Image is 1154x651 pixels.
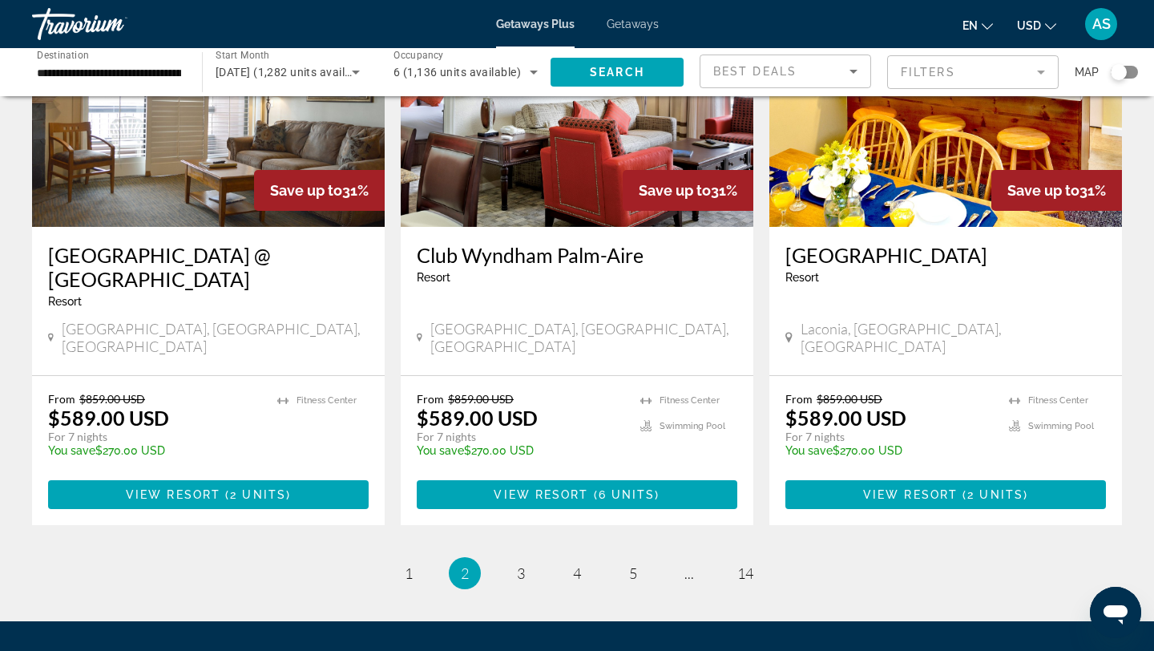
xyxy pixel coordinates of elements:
[785,271,819,284] span: Resort
[417,271,450,284] span: Resort
[684,564,694,582] span: ...
[79,392,145,406] span: $859.00 USD
[967,488,1023,501] span: 2 units
[785,392,813,406] span: From
[962,14,993,37] button: Change language
[660,395,720,406] span: Fitness Center
[589,488,660,501] span: ( )
[254,170,385,211] div: 31%
[785,243,1106,267] a: [GEOGRAPHIC_DATA]
[1075,61,1099,83] span: Map
[216,50,269,61] span: Start Month
[62,320,369,355] span: [GEOGRAPHIC_DATA], [GEOGRAPHIC_DATA], [GEOGRAPHIC_DATA]
[623,170,753,211] div: 31%
[573,564,581,582] span: 4
[48,444,261,457] p: $270.00 USD
[1092,16,1111,32] span: AS
[220,488,291,501] span: ( )
[494,488,588,501] span: View Resort
[1028,395,1088,406] span: Fitness Center
[737,564,753,582] span: 14
[417,392,444,406] span: From
[48,406,169,430] p: $589.00 USD
[660,421,725,431] span: Swimming Pool
[887,55,1059,90] button: Filter
[551,58,684,87] button: Search
[1090,587,1141,638] iframe: Кнопка запуска окна обмена сообщениями
[991,170,1122,211] div: 31%
[417,243,737,267] a: Club Wyndham Palm-Aire
[801,320,1106,355] span: Laconia, [GEOGRAPHIC_DATA], [GEOGRAPHIC_DATA]
[496,18,575,30] a: Getaways Plus
[230,488,286,501] span: 2 units
[417,444,624,457] p: $270.00 USD
[32,557,1122,589] nav: Pagination
[48,392,75,406] span: From
[962,19,978,32] span: en
[599,488,656,501] span: 6 units
[417,430,624,444] p: For 7 nights
[461,564,469,582] span: 2
[785,444,993,457] p: $270.00 USD
[32,3,192,45] a: Travorium
[713,65,797,78] span: Best Deals
[270,182,342,199] span: Save up to
[958,488,1028,501] span: ( )
[448,392,514,406] span: $859.00 USD
[1017,14,1056,37] button: Change currency
[629,564,637,582] span: 5
[817,392,882,406] span: $859.00 USD
[785,480,1106,509] button: View Resort(2 units)
[48,444,95,457] span: You save
[785,406,906,430] p: $589.00 USD
[417,444,464,457] span: You save
[590,66,644,79] span: Search
[1007,182,1079,199] span: Save up to
[405,564,413,582] span: 1
[713,62,857,81] mat-select: Sort by
[48,480,369,509] button: View Resort(2 units)
[517,564,525,582] span: 3
[639,182,711,199] span: Save up to
[430,320,737,355] span: [GEOGRAPHIC_DATA], [GEOGRAPHIC_DATA], [GEOGRAPHIC_DATA]
[48,295,82,308] span: Resort
[863,488,958,501] span: View Resort
[216,66,371,79] span: [DATE] (1,282 units available)
[37,49,89,60] span: Destination
[297,395,357,406] span: Fitness Center
[1017,19,1041,32] span: USD
[393,66,521,79] span: 6 (1,136 units available)
[785,430,993,444] p: For 7 nights
[393,50,444,61] span: Occupancy
[126,488,220,501] span: View Resort
[417,480,737,509] button: View Resort(6 units)
[48,430,261,444] p: For 7 nights
[1080,7,1122,41] button: User Menu
[417,406,538,430] p: $589.00 USD
[1028,421,1094,431] span: Swimming Pool
[48,243,369,291] a: [GEOGRAPHIC_DATA] @ [GEOGRAPHIC_DATA]
[785,444,833,457] span: You save
[607,18,659,30] a: Getaways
